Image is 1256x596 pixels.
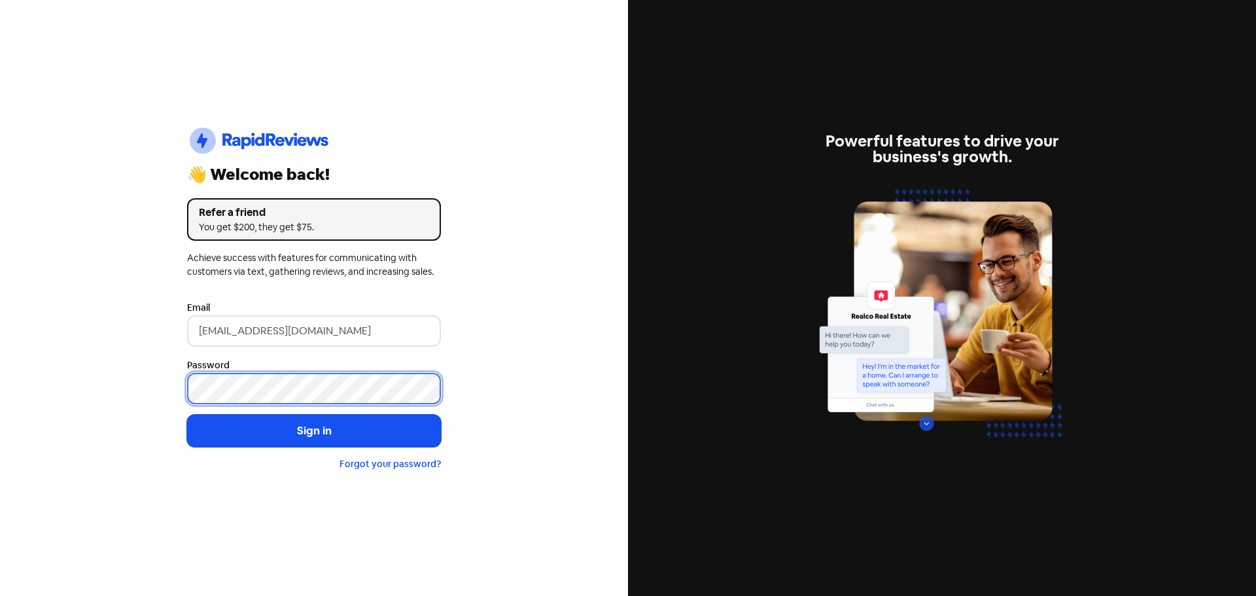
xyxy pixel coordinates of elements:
[340,458,441,470] a: Forgot your password?
[187,315,441,347] input: Enter your email address...
[199,220,429,234] div: You get $200, they get $75.
[199,205,429,220] div: Refer a friend
[815,133,1069,165] div: Powerful features to drive your business's growth.
[187,251,441,279] div: Achieve success with features for communicating with customers via text, gathering reviews, and i...
[187,167,441,183] div: 👋 Welcome back!
[815,181,1069,463] img: web-chat
[187,415,441,447] button: Sign in
[187,359,230,372] label: Password
[187,301,210,315] label: Email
